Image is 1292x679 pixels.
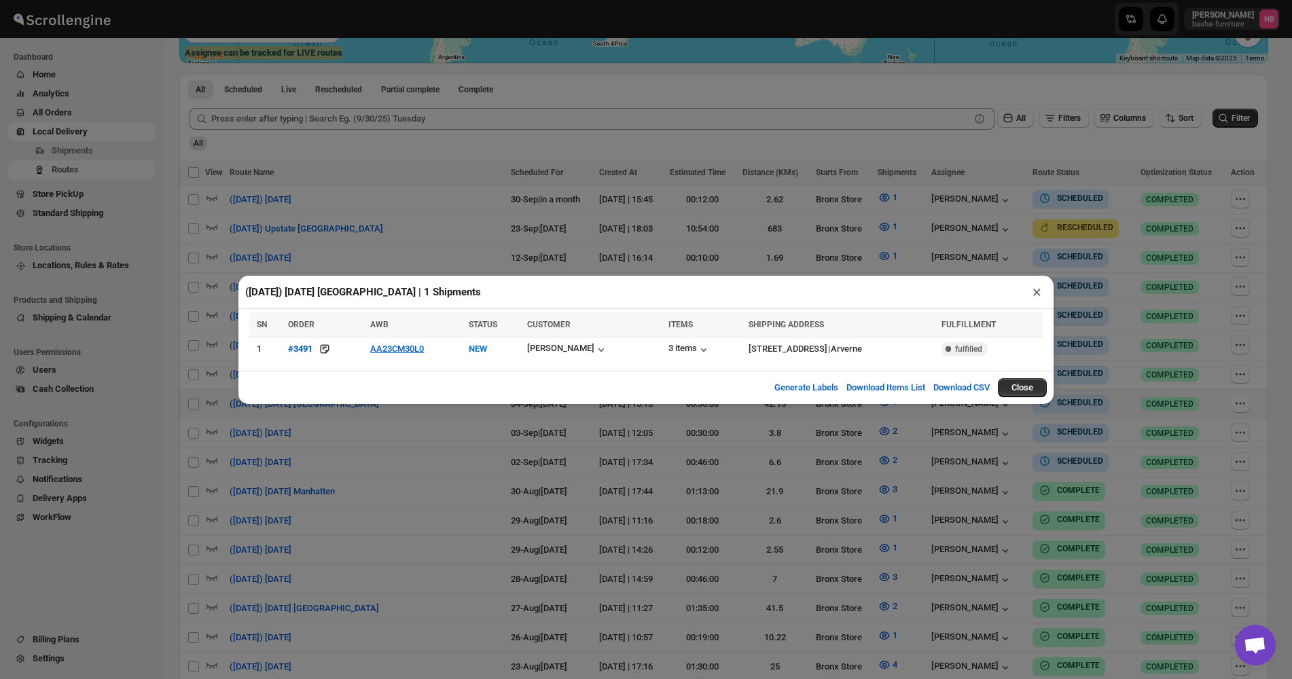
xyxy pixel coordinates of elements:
[749,342,827,356] div: [STREET_ADDRESS]
[838,374,933,401] button: Download Items List
[527,343,608,356] button: [PERSON_NAME]
[831,342,862,356] div: Arverne
[668,343,711,356] button: 3 items
[288,342,312,356] button: #3491
[749,320,824,329] span: SHIPPING ADDRESS
[668,320,693,329] span: ITEMS
[998,378,1047,397] button: Close
[527,320,571,329] span: CUSTOMER
[370,344,424,354] button: AA23CM30L0
[1235,625,1276,665] a: Open chat
[370,320,389,329] span: AWB
[257,320,267,329] span: SN
[1027,282,1047,301] button: ×
[245,285,481,299] h2: ([DATE]) [DATE] [GEOGRAPHIC_DATA] | 1 Shipments
[955,344,982,354] span: fulfilled
[941,320,996,329] span: FULFILLMENT
[288,320,315,329] span: ORDER
[288,344,312,354] div: #3491
[925,374,998,401] button: Download CSV
[249,337,284,361] td: 1
[749,342,934,356] div: |
[469,344,487,354] span: NEW
[766,374,846,401] button: Generate Labels
[469,320,497,329] span: STATUS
